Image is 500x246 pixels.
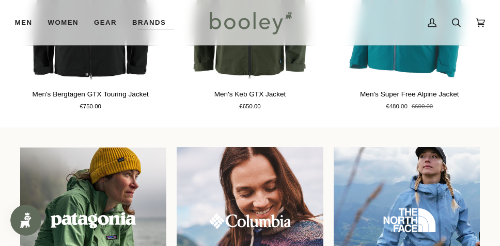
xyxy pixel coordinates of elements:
[412,102,433,111] span: €600.00
[239,102,260,111] span: €650.00
[360,89,459,100] p: Men's Super Free Alpine Jacket
[132,18,166,28] span: Brands
[214,89,286,100] p: Men's Keb GTX Jacket
[10,205,41,236] iframe: Button to open loyalty program pop-up
[334,85,485,111] a: Men's Super Free Alpine Jacket
[15,18,33,28] span: Men
[94,18,117,28] span: Gear
[175,85,326,111] a: Men's Keb GTX Jacket
[80,102,101,111] span: €750.00
[205,8,295,38] img: Booley
[33,89,149,100] p: Men's Bergtagen GTX Touring Jacket
[15,85,166,111] a: Men's Bergtagen GTX Touring Jacket
[386,102,407,111] span: €480.00
[48,18,79,28] span: Women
